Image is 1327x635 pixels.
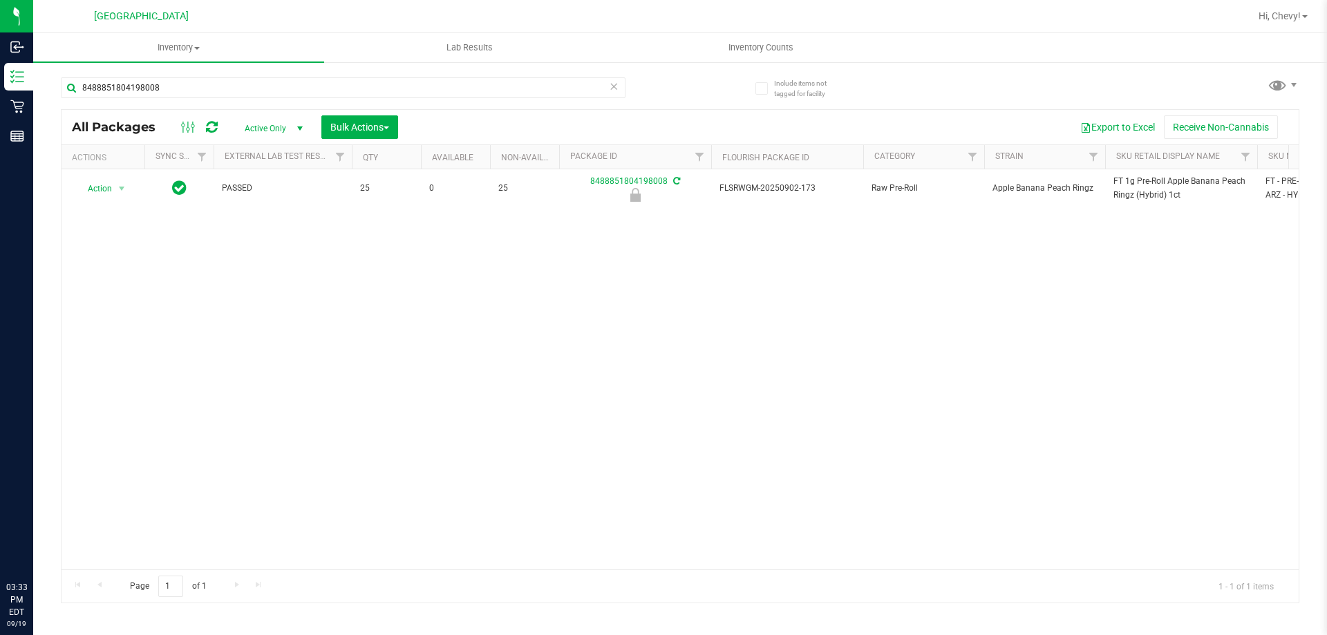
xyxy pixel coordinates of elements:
[498,182,551,195] span: 25
[14,524,55,566] iframe: Resource center
[1071,115,1164,139] button: Export to Excel
[615,33,906,62] a: Inventory Counts
[225,151,333,161] a: External Lab Test Result
[6,618,27,629] p: 09/19
[570,151,617,161] a: Package ID
[10,70,24,84] inline-svg: Inventory
[156,151,209,161] a: Sync Status
[72,153,139,162] div: Actions
[1207,576,1285,596] span: 1 - 1 of 1 items
[10,40,24,54] inline-svg: Inbound
[118,576,218,597] span: Page of 1
[1116,151,1220,161] a: Sku Retail Display Name
[722,153,809,162] a: Flourish Package ID
[710,41,812,54] span: Inventory Counts
[329,145,352,169] a: Filter
[330,122,389,133] span: Bulk Actions
[172,178,187,198] span: In Sync
[774,78,843,99] span: Include items not tagged for facility
[191,145,214,169] a: Filter
[158,576,183,597] input: 1
[1259,10,1301,21] span: Hi, Chevy!
[995,151,1024,161] a: Strain
[429,182,482,195] span: 0
[10,129,24,143] inline-svg: Reports
[360,182,413,195] span: 25
[75,179,113,198] span: Action
[113,179,131,198] span: select
[10,99,24,113] inline-svg: Retail
[671,176,680,186] span: Sync from Compliance System
[94,10,189,22] span: [GEOGRAPHIC_DATA]
[719,182,855,195] span: FLSRWGM-20250902-173
[609,77,619,95] span: Clear
[6,581,27,618] p: 03:33 PM EDT
[872,182,976,195] span: Raw Pre-Roll
[557,188,713,202] div: Newly Received
[1268,151,1310,161] a: SKU Name
[61,77,625,98] input: Search Package ID, Item Name, SKU, Lot or Part Number...
[324,33,615,62] a: Lab Results
[33,33,324,62] a: Inventory
[1234,145,1257,169] a: Filter
[363,153,378,162] a: Qty
[1113,175,1249,201] span: FT 1g Pre-Roll Apple Banana Peach Ringz (Hybrid) 1ct
[501,153,563,162] a: Non-Available
[992,182,1097,195] span: Apple Banana Peach Ringz
[72,120,169,135] span: All Packages
[428,41,511,54] span: Lab Results
[590,176,668,186] a: 8488851804198008
[874,151,915,161] a: Category
[961,145,984,169] a: Filter
[432,153,473,162] a: Available
[33,41,324,54] span: Inventory
[1082,145,1105,169] a: Filter
[222,182,343,195] span: PASSED
[321,115,398,139] button: Bulk Actions
[688,145,711,169] a: Filter
[1164,115,1278,139] button: Receive Non-Cannabis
